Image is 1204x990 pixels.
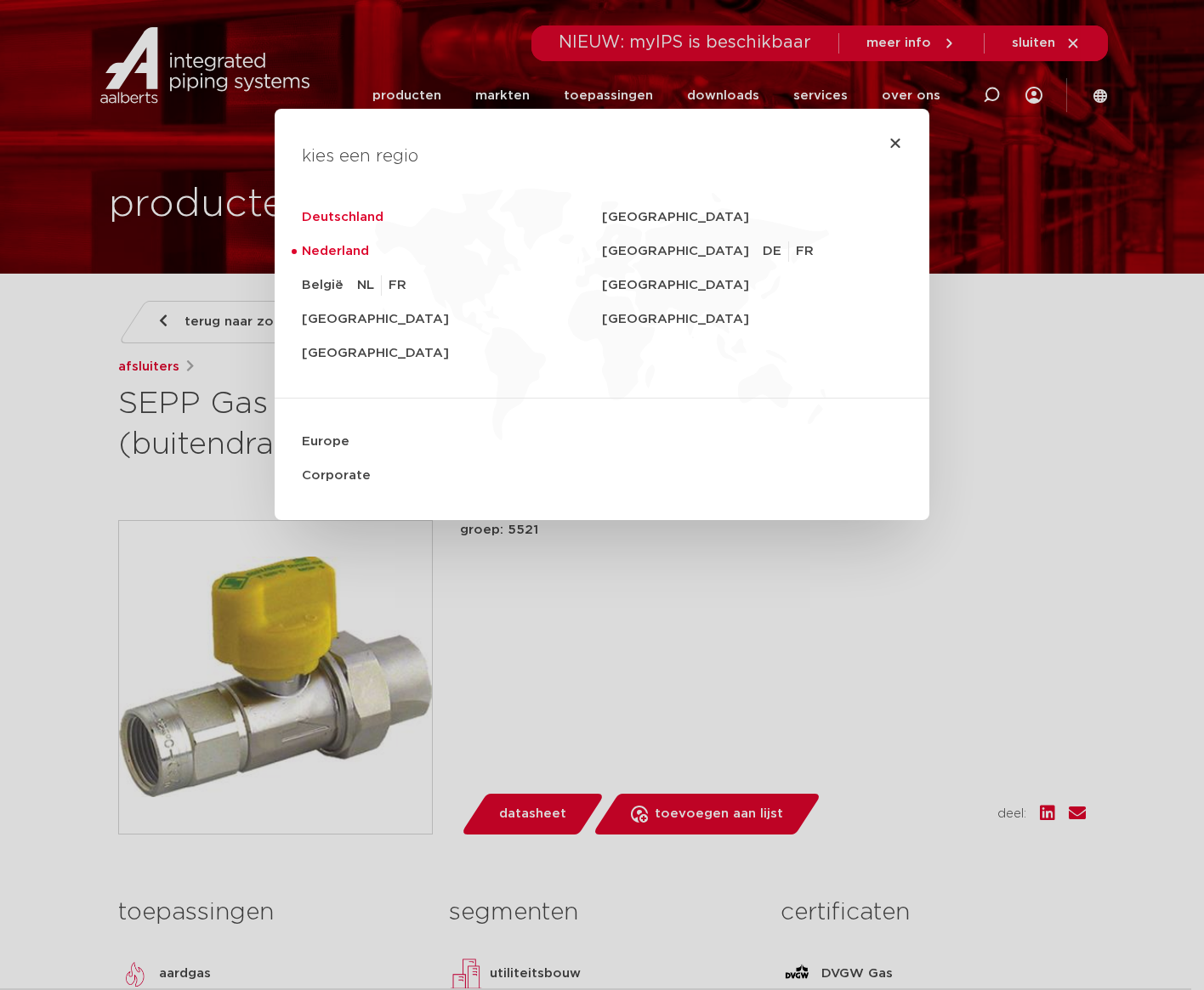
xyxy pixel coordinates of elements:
ul: [GEOGRAPHIC_DATA] [763,235,827,269]
ul: België [357,269,406,303]
a: [GEOGRAPHIC_DATA] [602,201,902,235]
a: Close [889,136,902,150]
a: NL [357,275,382,296]
a: Corporate [302,459,902,493]
a: België [302,269,357,303]
h4: kies een regio [302,143,902,170]
a: FR [389,275,406,296]
a: [GEOGRAPHIC_DATA] [302,303,602,337]
a: [GEOGRAPHIC_DATA] [302,337,602,371]
a: FR [796,241,821,262]
a: DE [763,241,789,262]
a: Europe [302,425,902,459]
a: [GEOGRAPHIC_DATA] [602,235,763,269]
a: [GEOGRAPHIC_DATA] [602,269,902,303]
nav: Menu [302,201,902,493]
a: [GEOGRAPHIC_DATA] [602,303,902,337]
a: Nederland [302,235,602,269]
a: Deutschland [302,201,602,235]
